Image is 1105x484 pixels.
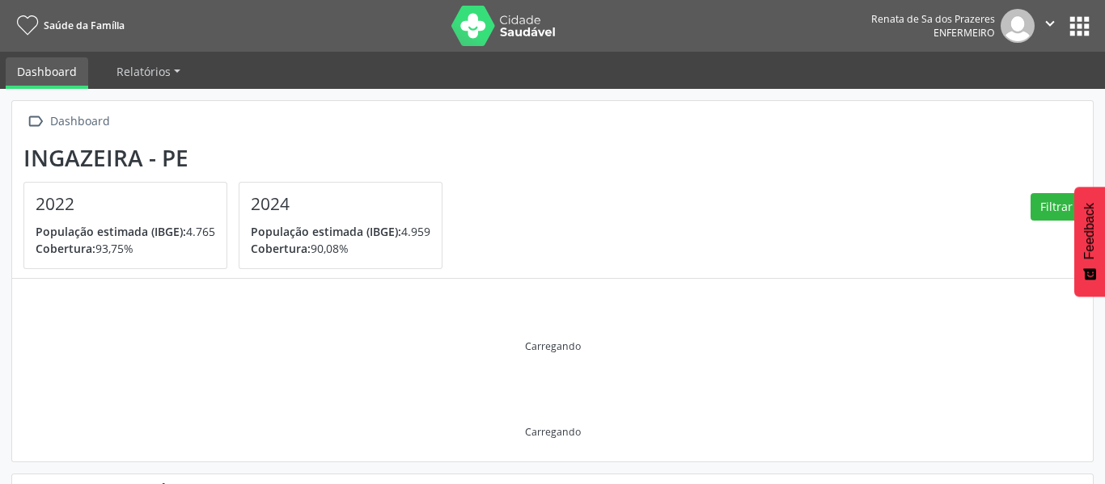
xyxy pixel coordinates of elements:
span: Enfermeiro [934,26,995,40]
i:  [23,110,47,133]
span: Cobertura: [251,241,311,256]
span: Feedback [1082,203,1097,259]
div: Dashboard [47,110,112,133]
button: Filtrar [1031,193,1082,221]
div: Ingazeira - PE [23,145,454,171]
span: Cobertura: [36,241,95,256]
p: 90,08% [251,240,430,257]
h4: 2024 [251,194,430,214]
span: População estimada (IBGE): [251,224,401,239]
div: Renata de Sa dos Prazeres [871,12,995,26]
a: Relatórios [105,57,192,86]
i:  [1041,15,1059,32]
p: 4.959 [251,223,430,240]
a: Saúde da Família [11,12,125,39]
div: Carregando [525,425,581,439]
span: Saúde da Família [44,19,125,32]
div: Carregando [525,339,581,353]
img: img [1001,9,1035,43]
span: Relatórios [116,64,171,79]
button:  [1035,9,1065,43]
p: 93,75% [36,240,215,257]
span: População estimada (IBGE): [36,224,186,239]
button: Feedback - Mostrar pesquisa [1074,187,1105,297]
p: 4.765 [36,223,215,240]
h4: 2022 [36,194,215,214]
a:  Dashboard [23,110,112,133]
button: apps [1065,12,1094,40]
a: Dashboard [6,57,88,89]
